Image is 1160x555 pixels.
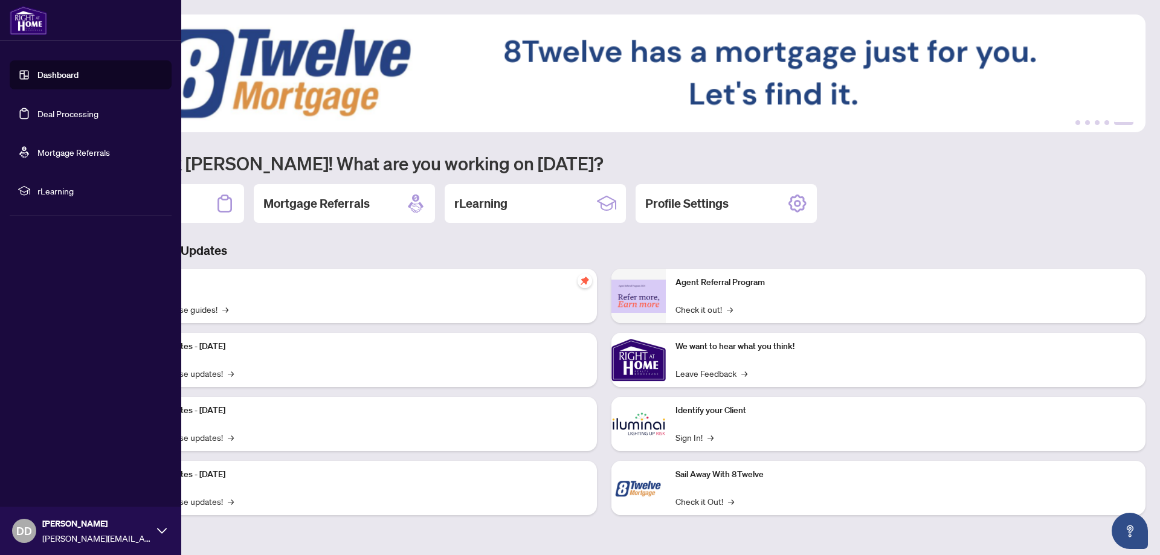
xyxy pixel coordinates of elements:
[228,495,234,508] span: →
[675,276,1136,289] p: Agent Referral Program
[127,276,587,289] p: Self-Help
[1114,120,1133,125] button: 5
[645,195,729,212] h2: Profile Settings
[37,147,110,158] a: Mortgage Referrals
[675,468,1136,481] p: Sail Away With 8Twelve
[222,303,228,316] span: →
[1104,120,1109,125] button: 4
[1085,120,1090,125] button: 2
[675,303,733,316] a: Check it out!→
[675,404,1136,417] p: Identify your Client
[63,242,1145,259] h3: Brokerage & Industry Updates
[228,367,234,380] span: →
[228,431,234,444] span: →
[1095,120,1100,125] button: 3
[1112,513,1148,549] button: Open asap
[63,14,1145,132] img: Slide 4
[10,6,47,35] img: logo
[127,468,587,481] p: Platform Updates - [DATE]
[37,69,79,80] a: Dashboard
[728,495,734,508] span: →
[63,152,1145,175] h1: Welcome back [PERSON_NAME]! What are you working on [DATE]?
[42,517,151,530] span: [PERSON_NAME]
[37,108,98,119] a: Deal Processing
[707,431,714,444] span: →
[675,495,734,508] a: Check it Out!→
[263,195,370,212] h2: Mortgage Referrals
[1075,120,1080,125] button: 1
[37,184,163,197] span: rLearning
[42,531,151,545] span: [PERSON_NAME][EMAIL_ADDRESS][DOMAIN_NAME]
[675,431,714,444] a: Sign In!→
[611,461,666,515] img: Sail Away With 8Twelve
[454,195,507,212] h2: rLearning
[611,280,666,313] img: Agent Referral Program
[127,340,587,353] p: Platform Updates - [DATE]
[675,340,1136,353] p: We want to hear what you think!
[16,522,32,539] span: DD
[675,367,747,380] a: Leave Feedback→
[611,333,666,387] img: We want to hear what you think!
[727,303,733,316] span: →
[127,404,587,417] p: Platform Updates - [DATE]
[741,367,747,380] span: →
[578,274,592,288] span: pushpin
[611,397,666,451] img: Identify your Client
